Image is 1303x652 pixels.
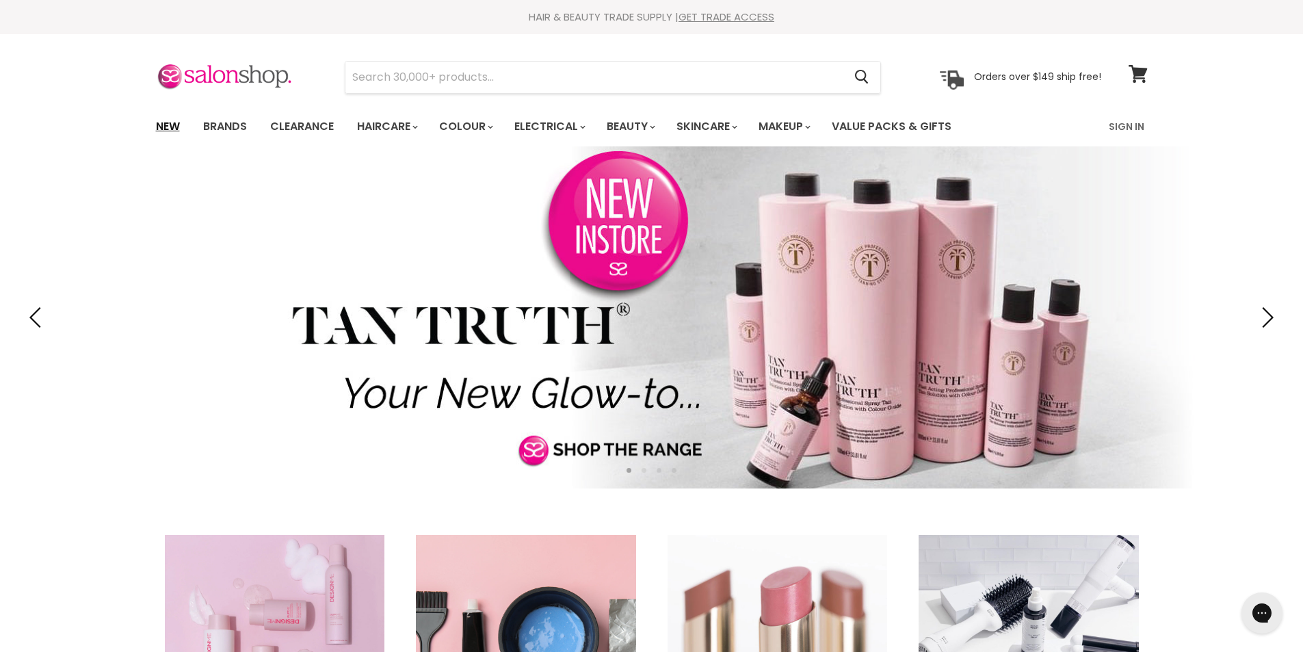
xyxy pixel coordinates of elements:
[657,468,661,473] li: Page dot 3
[844,62,880,93] button: Search
[627,468,631,473] li: Page dot 1
[139,107,1165,146] nav: Main
[1101,112,1153,141] a: Sign In
[24,304,51,331] button: Previous
[642,468,646,473] li: Page dot 2
[139,10,1165,24] div: HAIR & BEAUTY TRADE SUPPLY |
[666,112,746,141] a: Skincare
[347,112,426,141] a: Haircare
[748,112,819,141] a: Makeup
[429,112,501,141] a: Colour
[679,10,774,24] a: GET TRADE ACCESS
[504,112,594,141] a: Electrical
[260,112,344,141] a: Clearance
[596,112,663,141] a: Beauty
[345,61,881,94] form: Product
[974,70,1101,83] p: Orders over $149 ship free!
[821,112,962,141] a: Value Packs & Gifts
[146,112,190,141] a: New
[1252,304,1279,331] button: Next
[193,112,257,141] a: Brands
[672,468,676,473] li: Page dot 4
[146,107,1031,146] ul: Main menu
[1235,588,1289,638] iframe: Gorgias live chat messenger
[345,62,844,93] input: Search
